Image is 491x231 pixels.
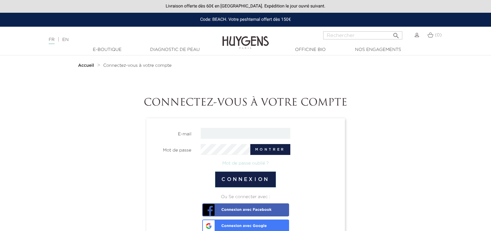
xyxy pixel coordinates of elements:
strong: Accueil [78,63,94,68]
a: Nos engagements [347,47,409,53]
a: Diagnostic de peau [144,47,206,53]
h1: Connectez-vous à votre compte [74,97,418,109]
div: | [46,36,200,43]
a: FR [49,38,55,44]
label: Mot de passe [147,144,196,154]
a: Officine Bio [279,47,341,53]
button:  [391,29,402,38]
img: Huygens [222,26,269,50]
span: Connexion avec Facebook [204,203,272,212]
a: Connexion avec Facebook [202,203,289,216]
a: Accueil [78,63,96,68]
a: Connectez-vous à votre compte [103,63,172,68]
div: Ou Se connecter avec : [151,194,340,200]
input: Rechercher [323,31,402,39]
a: Mot de passe oublié ? [222,161,269,165]
span: (0) [435,33,442,37]
button: Montrer [250,144,290,155]
label: E-mail [147,128,196,138]
button: Connexion [215,171,276,188]
span: Connexion avec Google [204,220,267,228]
a: E-Boutique [76,47,138,53]
i:  [392,30,400,38]
a: EN [62,38,69,42]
